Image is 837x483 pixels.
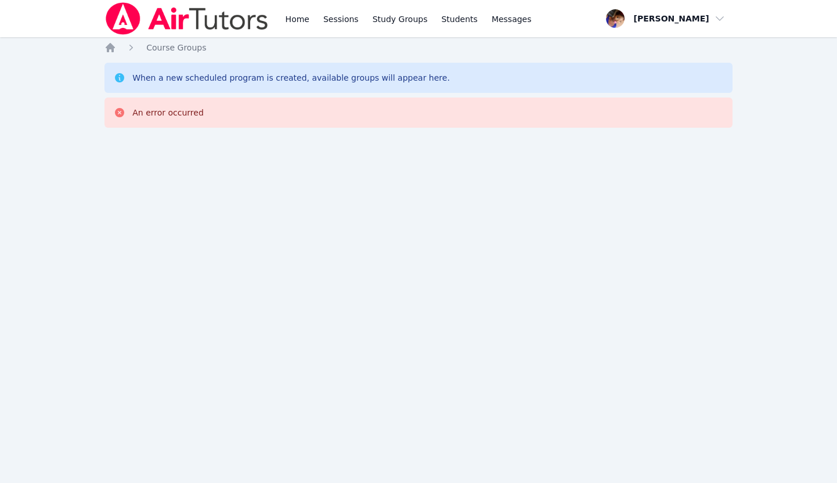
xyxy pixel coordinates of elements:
span: Course Groups [146,43,206,52]
div: An error occurred [132,107,204,118]
nav: Breadcrumb [104,42,733,53]
span: Messages [492,13,532,25]
a: Course Groups [146,42,206,53]
div: When a new scheduled program is created, available groups will appear here. [132,72,450,84]
img: Air Tutors [104,2,269,35]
